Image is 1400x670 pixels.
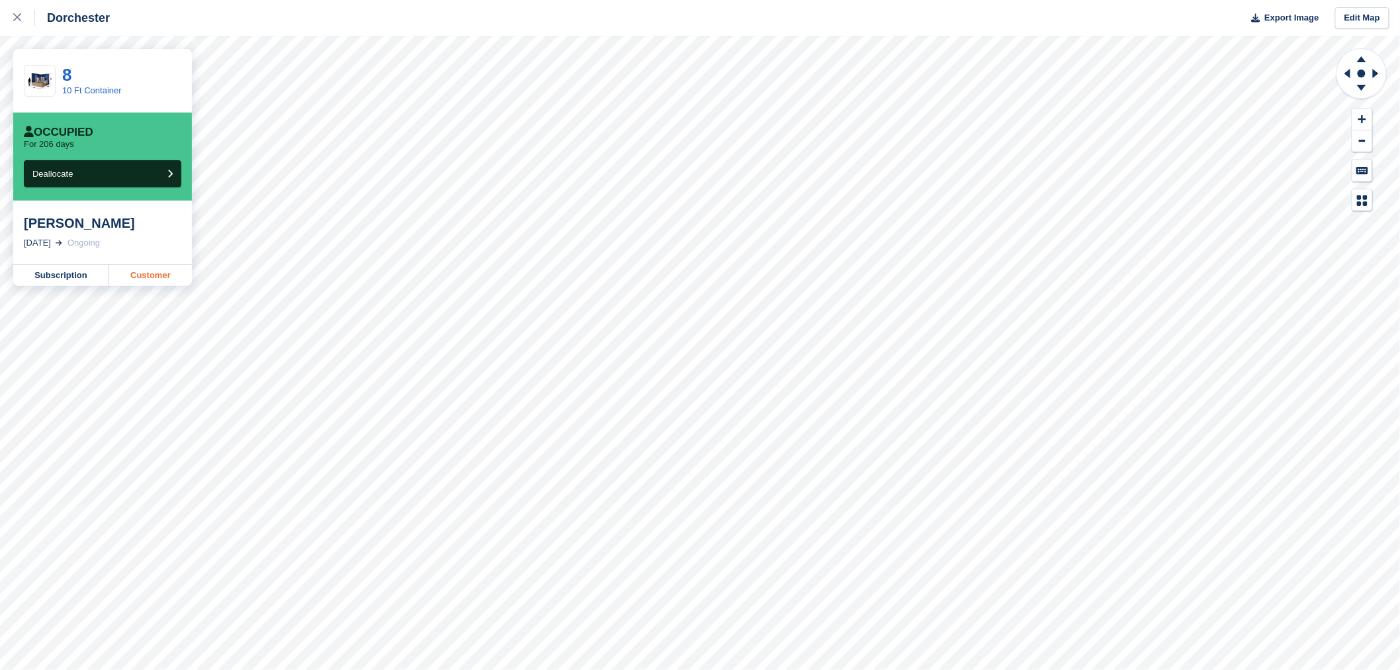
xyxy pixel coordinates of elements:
[13,265,109,286] a: Subscription
[24,139,74,150] p: For 206 days
[24,236,51,250] div: [DATE]
[67,236,100,250] div: Ongoing
[1335,7,1389,29] a: Edit Map
[1244,7,1319,29] button: Export Image
[24,126,93,139] div: Occupied
[1352,160,1372,181] button: Keyboard Shortcuts
[35,10,110,26] div: Dorchester
[1352,189,1372,211] button: Map Legend
[56,240,62,246] img: arrow-right-light-icn-cde0832a797a2874e46488d9cf13f60e5c3a73dbe684e267c42b8395dfbc2abf.svg
[1352,130,1372,152] button: Zoom Out
[32,169,73,179] span: Deallocate
[24,160,181,187] button: Deallocate
[1264,11,1319,24] span: Export Image
[109,265,192,286] a: Customer
[24,70,55,93] img: 10-ft-container.jpg
[24,215,181,231] div: [PERSON_NAME]
[62,65,71,85] a: 8
[62,85,122,95] a: 10 Ft Container
[1352,109,1372,130] button: Zoom In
